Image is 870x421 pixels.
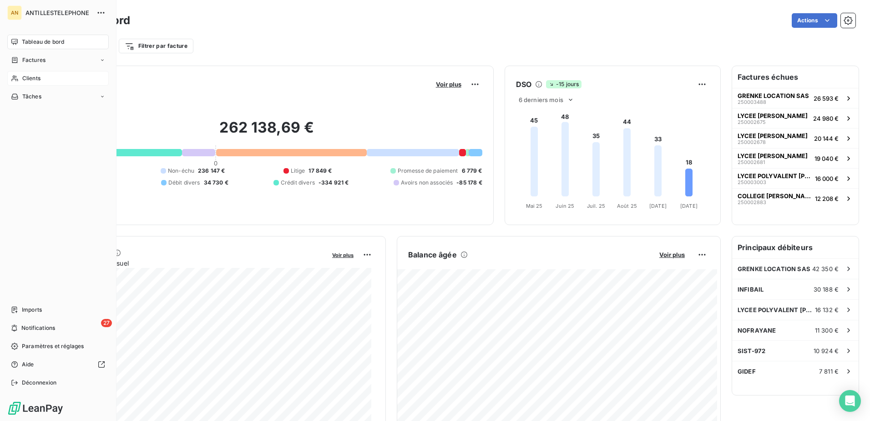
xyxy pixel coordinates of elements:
[22,74,40,82] span: Clients
[649,203,667,209] tspan: [DATE]
[812,265,839,272] span: 42 350 €
[401,179,453,187] span: Avoirs non associés
[51,118,482,146] h2: 262 138,69 €
[7,357,109,372] a: Aide
[814,155,839,162] span: 19 040 €
[738,172,811,180] span: LYCEE POLYVALENT [PERSON_NAME]
[813,115,839,122] span: 24 980 €
[25,9,91,16] span: ANTILLESTELEPHONE
[281,179,315,187] span: Crédit divers
[815,195,839,202] span: 12 208 €
[738,286,764,293] span: INFIBAIL
[814,347,839,354] span: 10 924 €
[168,179,200,187] span: Débit divers
[291,167,305,175] span: Litige
[814,286,839,293] span: 30 188 €
[738,132,808,139] span: LYCEE [PERSON_NAME]
[738,119,766,125] span: 250002675
[792,13,837,28] button: Actions
[814,135,839,142] span: 20 144 €
[309,167,332,175] span: 17 849 €
[738,200,766,205] span: 250002883
[819,368,839,375] span: 7 811 €
[732,168,859,188] button: LYCEE POLYVALENT [PERSON_NAME]25000300316 000 €
[732,66,859,88] h6: Factures échues
[119,39,193,53] button: Filtrer par facture
[198,167,225,175] span: 236 147 €
[526,203,542,209] tspan: Mai 25
[329,251,356,259] button: Voir plus
[7,401,64,416] img: Logo LeanPay
[738,92,809,99] span: GRENKE LOCATION SAS
[436,81,461,88] span: Voir plus
[22,306,42,314] span: Imports
[214,159,217,167] span: 0
[587,203,605,209] tspan: Juil. 25
[433,80,464,88] button: Voir plus
[680,203,698,209] tspan: [DATE]
[7,5,22,20] div: AN
[22,360,34,369] span: Aide
[815,327,839,334] span: 11 300 €
[738,159,765,165] span: 250002681
[839,390,861,412] div: Open Intercom Messenger
[519,96,563,103] span: 6 derniers mois
[21,324,55,332] span: Notifications
[546,80,582,88] span: -15 jours
[22,56,46,64] span: Factures
[332,252,354,258] span: Voir plus
[738,327,776,334] span: NOFRAYANE
[738,180,766,185] span: 250003003
[408,249,457,260] h6: Balance âgée
[319,179,349,187] span: -334 921 €
[815,175,839,182] span: 16 000 €
[456,179,482,187] span: -85 178 €
[738,192,811,200] span: COLLEGE [PERSON_NAME]
[22,379,57,387] span: Déconnexion
[738,152,808,159] span: LYCEE [PERSON_NAME]
[732,148,859,168] button: LYCEE [PERSON_NAME]25000268119 040 €
[814,95,839,102] span: 26 593 €
[738,265,810,272] span: GRENKE LOCATION SAS
[22,342,84,350] span: Paramètres et réglages
[732,108,859,128] button: LYCEE [PERSON_NAME]25000267524 980 €
[101,319,112,327] span: 27
[398,167,458,175] span: Promesse de paiement
[516,79,531,90] h6: DSO
[815,306,839,313] span: 16 132 €
[657,251,688,259] button: Voir plus
[732,88,859,108] button: GRENKE LOCATION SAS25000348826 593 €
[738,306,815,313] span: LYCEE POLYVALENT [PERSON_NAME]
[617,203,637,209] tspan: Août 25
[462,167,482,175] span: 6 779 €
[732,236,859,258] h6: Principaux débiteurs
[168,167,194,175] span: Non-échu
[738,368,756,375] span: GIDEF
[556,203,574,209] tspan: Juin 25
[738,99,766,105] span: 250003488
[22,38,64,46] span: Tableau de bord
[738,347,765,354] span: SIST-972
[732,188,859,208] button: COLLEGE [PERSON_NAME]25000288312 208 €
[738,112,808,119] span: LYCEE [PERSON_NAME]
[659,251,685,258] span: Voir plus
[732,128,859,148] button: LYCEE [PERSON_NAME]25000267820 144 €
[51,258,326,268] span: Chiffre d'affaires mensuel
[204,179,228,187] span: 34 730 €
[738,139,766,145] span: 250002678
[22,92,41,101] span: Tâches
